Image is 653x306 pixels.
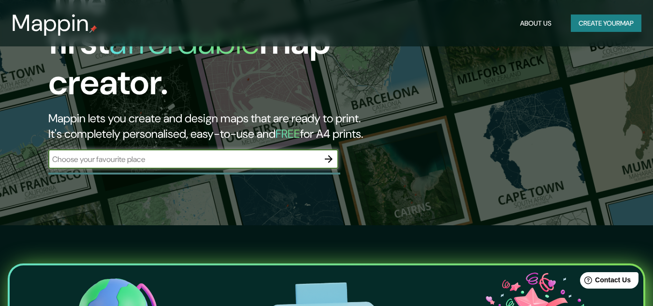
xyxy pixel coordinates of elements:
[89,25,97,33] img: mappin-pin
[516,15,555,32] button: About Us
[48,111,375,142] h2: Mappin lets you create and design maps that are ready to print. It's completely personalised, eas...
[48,154,319,165] input: Choose your favourite place
[12,10,89,37] h3: Mappin
[571,15,641,32] button: Create yourmap
[276,126,300,141] h5: FREE
[567,268,642,295] iframe: Help widget launcher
